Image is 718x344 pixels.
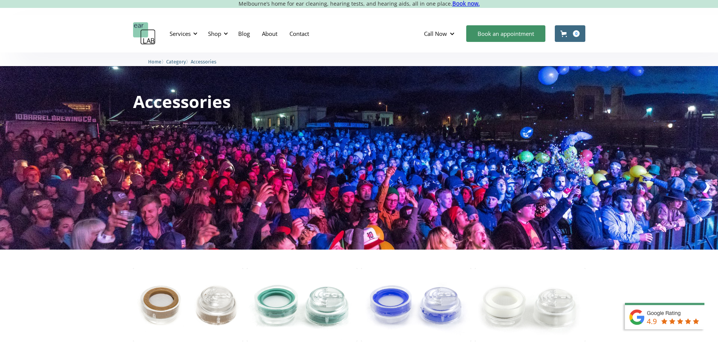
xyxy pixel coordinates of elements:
li: 〉 [166,58,191,66]
a: Contact [283,23,315,45]
a: Book an appointment [466,25,545,42]
div: Call Now [418,22,462,45]
li: 〉 [148,58,166,66]
span: Home [148,59,161,65]
span: Category [166,59,186,65]
div: Services [170,30,191,37]
a: Home [148,58,161,65]
div: Shop [208,30,221,37]
a: home [133,22,156,45]
div: Shop [204,22,230,45]
img: ACS PRO Impulse Hearing Protection Filter [133,268,243,341]
span: Accessories [191,59,216,65]
div: Call Now [424,30,447,37]
a: Blog [232,23,256,45]
a: Open cart [555,25,585,42]
img: ACS PRO17 Hearing Protection Filter [475,268,585,341]
div: Services [165,22,200,45]
div: 0 [573,30,580,37]
img: ACS PRO15 Hearing Protection Filter [361,268,472,341]
a: About [256,23,283,45]
h1: Accessories [133,93,231,110]
a: Accessories [191,58,216,65]
img: ACS PRO10 Hearing Protection Filter [247,268,357,341]
a: Category [166,58,186,65]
